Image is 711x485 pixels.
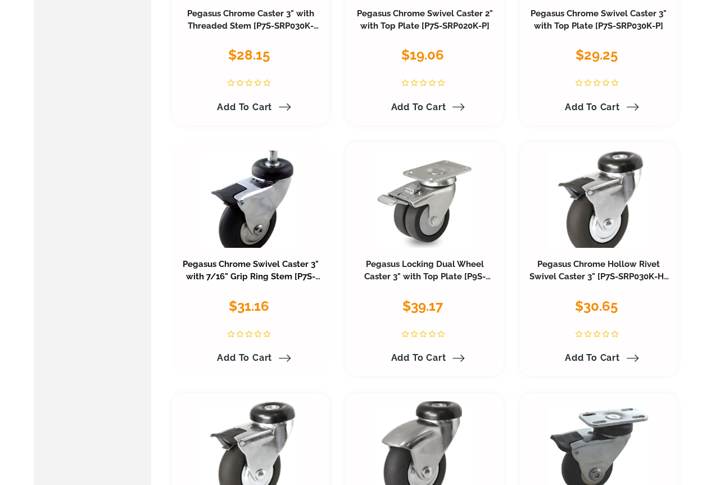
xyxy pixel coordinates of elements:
span: Add to Cart [391,352,446,363]
span: $31.16 [229,298,269,314]
a: Pegasus Locking Dual Wheel Caster 3" with Top Plate [P9S-RP030K-P-TB] [364,259,491,294]
a: Pegasus Chrome Swivel Caster 3" with Top Plate [P7S-SRP030K-P] [531,8,667,31]
span: Add to Cart [565,352,620,363]
a: Add to Cart [384,348,465,368]
a: Add to Cart [210,98,291,117]
span: $29.25 [576,47,618,63]
span: Add to Cart [565,102,620,112]
a: Pegasus Chrome Swivel Caster 3" with 7/16" Grip Ring Stem [P7S-SRP030K-SG5-TB] [183,259,320,294]
span: $28.15 [228,47,270,63]
a: Pegasus Chrome Swivel Caster 2" with Top Plate [P7S-SRP020K-P] [357,8,493,31]
a: Add to Cart [558,98,639,117]
span: $19.06 [401,47,444,63]
span: $39.17 [402,298,443,314]
a: Add to Cart [384,98,465,117]
span: Add to Cart [217,352,272,363]
a: Add to Cart [558,348,639,368]
a: Pegasus Chrome Hollow Rivet Swivel Caster 3" [P7S-SRP030K-H-TB] [529,259,669,294]
span: Add to Cart [391,102,446,112]
a: Add to Cart [210,348,291,368]
span: $30.65 [575,298,618,314]
span: Add to Cart [217,102,272,112]
a: Pegasus Chrome Caster 3" with Threaded Stem [P7S-SRP030K-ST3] [187,8,319,43]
